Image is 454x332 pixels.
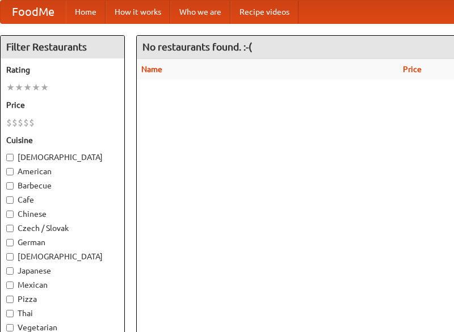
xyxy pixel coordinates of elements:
input: American [6,168,14,175]
li: $ [29,116,35,129]
label: Japanese [6,265,119,276]
a: Recipe videos [230,1,299,23]
li: $ [12,116,18,129]
h5: Rating [6,64,119,75]
label: [DEMOGRAPHIC_DATA] [6,251,119,262]
input: [DEMOGRAPHIC_DATA] [6,154,14,161]
input: Vegetarian [6,324,14,331]
a: How it works [106,1,170,23]
li: $ [23,116,29,129]
input: Japanese [6,267,14,275]
li: ★ [32,81,40,94]
a: FoodMe [1,1,66,23]
input: Barbecue [6,182,14,190]
ng-pluralize: No restaurants found. :-( [142,41,252,52]
input: Thai [6,310,14,317]
input: Pizza [6,296,14,303]
h5: Cuisine [6,135,119,146]
a: Who we are [170,1,230,23]
li: $ [18,116,23,129]
label: Cafe [6,194,119,205]
li: ★ [40,81,49,94]
input: German [6,239,14,246]
label: Mexican [6,279,119,291]
label: [DEMOGRAPHIC_DATA] [6,152,119,163]
a: Home [66,1,106,23]
input: [DEMOGRAPHIC_DATA] [6,253,14,260]
input: Chinese [6,211,14,218]
input: Czech / Slovak [6,225,14,232]
h5: Price [6,99,119,111]
label: American [6,166,119,177]
li: ★ [23,81,32,94]
label: Thai [6,308,119,319]
a: Price [403,65,422,74]
li: ★ [6,81,15,94]
li: ★ [15,81,23,94]
label: Chinese [6,208,119,220]
input: Mexican [6,281,14,289]
label: German [6,237,119,248]
h4: Filter Restaurants [1,36,124,58]
label: Pizza [6,293,119,305]
label: Barbecue [6,180,119,191]
a: Name [141,65,162,74]
input: Cafe [6,196,14,204]
label: Czech / Slovak [6,222,119,234]
li: $ [6,116,12,129]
